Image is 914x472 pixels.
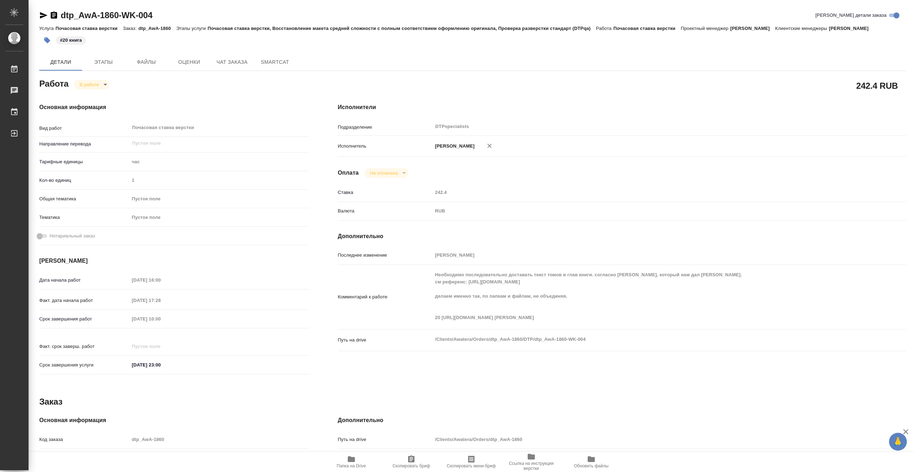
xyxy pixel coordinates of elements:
button: Удалить исполнителя [482,138,497,154]
p: Путь на drive [338,436,432,443]
p: Исполнитель [338,143,432,150]
p: Факт. дата начала работ [39,297,129,304]
span: 🙏 [892,434,904,449]
a: dtp_AwA-1860-WK-004 [61,10,152,20]
p: Тематика [39,214,129,221]
p: Этапы услуги [176,26,208,31]
p: [PERSON_NAME] [432,143,474,150]
input: Пустое поле [129,314,192,324]
p: Код заказа [39,436,129,443]
span: Скопировать бриф [392,463,430,468]
input: Пустое поле [129,341,192,352]
p: #20 книга [60,37,82,44]
span: Файлы [129,58,164,67]
h4: Оплата [338,169,359,177]
textarea: Необходимо последовательно доставать текст томов и глав книги. согласно [PERSON_NAME], который на... [432,269,859,324]
div: Пустое поле [132,214,301,221]
button: Скопировать бриф [381,452,441,472]
h4: Основная информация [39,103,309,112]
button: 🙏 [889,433,907,451]
p: Почасовая ставка верстки, Восстановление макета средней сложности с полным соответствием оформлен... [207,26,596,31]
p: Подразделение [338,124,432,131]
p: Работа [596,26,613,31]
button: Не оплачена [368,170,400,176]
p: Услуга [39,26,55,31]
input: Пустое поле [131,139,292,148]
p: Общая тематика [39,195,129,202]
p: Дата начала работ [39,277,129,284]
input: Пустое поле [432,250,859,260]
p: Проектный менеджер [681,26,730,31]
div: RUB [432,205,859,217]
button: В работе [77,82,101,88]
span: Чат заказа [215,58,249,67]
h2: Работа [39,77,69,89]
span: Обновить файлы [574,463,609,468]
p: Срок завершения услуги [39,361,129,369]
button: Папка на Drive [321,452,381,472]
p: Клиентские менеджеры [775,26,829,31]
h2: Заказ [39,396,62,407]
span: Оценки [172,58,206,67]
span: Детали [44,58,78,67]
span: Этапы [86,58,121,67]
p: Последнее изменение [338,252,432,259]
p: Вид работ [39,125,129,132]
button: Ссылка на инструкции верстки [501,452,561,472]
h2: 242.4 RUB [856,79,898,92]
div: Пустое поле [129,211,309,224]
div: Пустое поле [129,193,309,205]
span: Ссылка на инструкции верстки [506,461,557,471]
button: Добавить тэг [39,32,55,48]
span: 20 книга [55,37,87,43]
p: Кол-во единиц [39,177,129,184]
div: В работе [74,80,110,89]
button: Обновить файлы [561,452,621,472]
p: Срок завершения работ [39,315,129,323]
p: Валюта [338,207,432,215]
p: Тарифные единицы [39,158,129,165]
input: Пустое поле [432,434,859,445]
input: Пустое поле [432,187,859,197]
p: Ставка [338,189,432,196]
h4: Дополнительно [338,232,906,241]
input: Пустое поле [129,434,309,445]
h4: [PERSON_NAME] [39,257,309,265]
span: SmartCat [258,58,292,67]
p: dtp_AwA-1860 [139,26,176,31]
h4: Дополнительно [338,416,906,425]
input: Пустое поле [129,295,192,306]
p: Факт. срок заверш. работ [39,343,129,350]
p: [PERSON_NAME] [730,26,775,31]
p: Путь на drive [338,337,432,344]
p: Направление перевода [39,140,129,148]
span: Скопировать мини-бриф [447,463,496,468]
p: Почасовая ставка верстки [55,26,123,31]
h4: Основная информация [39,416,309,425]
span: Папка на Drive [337,463,366,468]
p: Почасовая ставка верстки [613,26,681,31]
input: ✎ Введи что-нибудь [129,360,192,370]
button: Скопировать ссылку [50,11,58,20]
button: Скопировать ссылку для ЯМессенджера [39,11,48,20]
span: Нотариальный заказ [50,232,95,240]
input: Пустое поле [129,275,192,285]
textarea: /Clients/Awatera/Orders/dtp_AwA-1860/DTP/dtp_AwA-1860-WK-004 [432,333,859,345]
div: Пустое поле [132,195,301,202]
input: Пустое поле [129,175,309,185]
div: В работе [365,168,408,178]
p: Комментарий к работе [338,293,432,301]
h4: Исполнители [338,103,906,112]
div: час [129,156,309,168]
span: [PERSON_NAME] детали заказа [815,12,887,19]
button: Скопировать мини-бриф [441,452,501,472]
p: [PERSON_NAME] [829,26,874,31]
p: Заказ: [123,26,138,31]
